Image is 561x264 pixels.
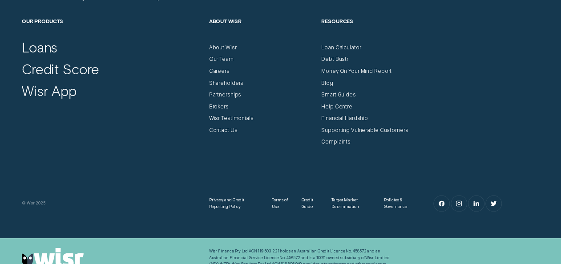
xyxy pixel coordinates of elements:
[468,196,484,211] a: LinkedIn
[22,60,99,77] a: Credit Score
[209,56,234,63] a: Our Team
[209,197,260,210] a: Privacy and Credit Reporting Policy
[321,80,333,87] a: Blog
[321,92,356,98] a: Smart Guides
[209,68,230,75] a: Careers
[18,200,206,207] div: © Wisr 2025
[209,92,242,98] a: Partnerships
[434,196,449,211] a: Facebook
[209,44,237,51] a: About Wisr
[321,139,351,145] a: Complaints
[22,39,58,56] a: Loans
[22,82,77,99] a: Wisr App
[321,18,427,44] h2: Resources
[209,80,244,87] a: Shareholders
[321,44,361,51] a: Loan Calculator
[321,127,408,134] a: Supporting Vulnerable Customers
[486,196,501,211] a: Twitter
[451,196,467,211] a: Instagram
[209,127,238,134] a: Contact Us
[321,104,352,110] a: Help Centre
[272,197,290,210] a: Terms of Use
[331,197,372,210] a: Target Market Determination
[209,18,315,44] h2: About Wisr
[22,18,202,44] h2: Our Products
[384,197,415,210] a: Policies & Governance
[209,115,254,122] a: Wisr Testimonials
[321,56,348,63] a: Debt Bustr
[321,115,368,122] a: Financial Hardship
[321,68,391,75] a: Money On Your Mind Report
[301,197,319,210] a: Credit Guide
[209,104,229,110] a: Brokers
